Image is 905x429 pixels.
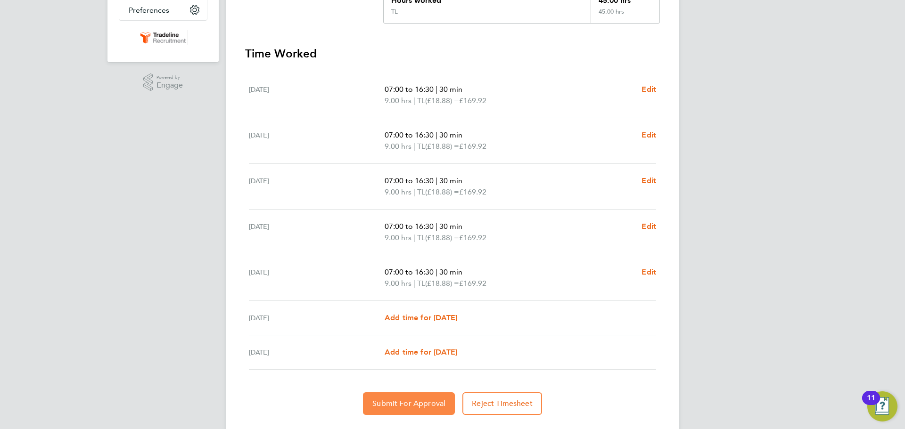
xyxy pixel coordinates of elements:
span: Edit [642,267,656,276]
span: 30 min [439,130,462,139]
span: 07:00 to 16:30 [385,85,434,94]
span: TL [417,278,425,289]
span: 9.00 hrs [385,96,411,105]
div: [DATE] [249,84,385,106]
span: £169.92 [459,187,486,196]
div: 45.00 hrs [591,8,659,23]
span: | [436,176,437,185]
span: 9.00 hrs [385,187,411,196]
span: | [436,85,437,94]
span: | [413,233,415,242]
span: TL [417,232,425,243]
span: 07:00 to 16:30 [385,222,434,231]
span: Add time for [DATE] [385,348,457,356]
span: Edit [642,130,656,139]
a: Edit [642,267,656,278]
div: [DATE] [249,347,385,358]
span: Add time for [DATE] [385,313,457,322]
button: Submit For Approval [363,392,455,415]
span: 30 min [439,267,462,276]
span: £169.92 [459,142,486,151]
span: | [413,187,415,196]
a: Go to home page [119,30,207,45]
span: 9.00 hrs [385,142,411,151]
img: tradelinerecruitment-logo-retina.png [139,30,188,45]
span: 30 min [439,85,462,94]
span: Preferences [129,6,169,15]
span: | [413,279,415,288]
span: | [436,267,437,276]
span: 07:00 to 16:30 [385,130,434,139]
button: Reject Timesheet [462,392,542,415]
span: | [436,222,437,231]
a: Edit [642,175,656,186]
span: Engage [156,81,183,89]
div: [DATE] [249,312,385,324]
span: Powered by [156,73,183,81]
a: Edit [642,221,656,232]
div: [DATE] [249,267,385,289]
span: Edit [642,176,656,185]
a: Powered byEngage [143,73,183,91]
span: Submit For Approval [372,399,445,408]
div: [DATE] [249,175,385,198]
span: 30 min [439,222,462,231]
span: TL [417,141,425,152]
span: £169.92 [459,279,486,288]
div: TL [391,8,398,16]
button: Open Resource Center, 11 new notifications [867,391,897,421]
span: Edit [642,222,656,231]
span: 07:00 to 16:30 [385,267,434,276]
span: | [413,96,415,105]
div: [DATE] [249,130,385,152]
span: Edit [642,85,656,94]
span: | [436,130,437,139]
a: Add time for [DATE] [385,347,457,358]
span: TL [417,95,425,106]
span: (£18.88) = [425,142,459,151]
span: TL [417,186,425,198]
span: £169.92 [459,233,486,242]
span: £169.92 [459,96,486,105]
span: Reject Timesheet [472,399,533,408]
a: Edit [642,130,656,141]
span: (£18.88) = [425,96,459,105]
span: 9.00 hrs [385,233,411,242]
h3: Time Worked [245,46,660,61]
a: Add time for [DATE] [385,312,457,324]
div: 11 [867,398,875,410]
span: (£18.88) = [425,187,459,196]
span: 9.00 hrs [385,279,411,288]
span: | [413,142,415,151]
span: 30 min [439,176,462,185]
div: [DATE] [249,221,385,243]
span: 07:00 to 16:30 [385,176,434,185]
span: (£18.88) = [425,233,459,242]
a: Edit [642,84,656,95]
span: (£18.88) = [425,279,459,288]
